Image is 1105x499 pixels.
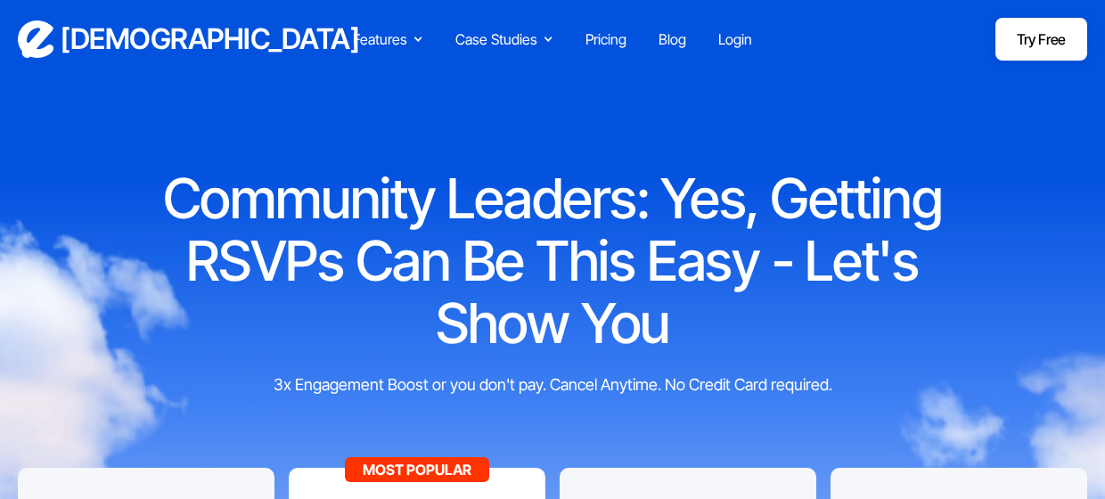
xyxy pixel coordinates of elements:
[455,29,537,50] div: Case Studies
[18,20,344,58] a: home
[455,29,553,50] div: Case Studies
[61,21,359,57] h3: [DEMOGRAPHIC_DATA]
[585,29,626,50] a: Pricing
[125,168,980,355] h1: Community Leaders: Yes, Getting RSVPs Can Be This Easy - Let's Show You
[353,29,407,50] div: Features
[995,18,1087,61] a: Try Free
[218,372,887,397] div: 3x Engagement Boost or you don't pay. Cancel Anytime. No Credit Card required.
[718,29,752,50] a: Login
[659,29,686,50] a: Blog
[353,29,423,50] div: Features
[345,457,489,482] div: Most Popular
